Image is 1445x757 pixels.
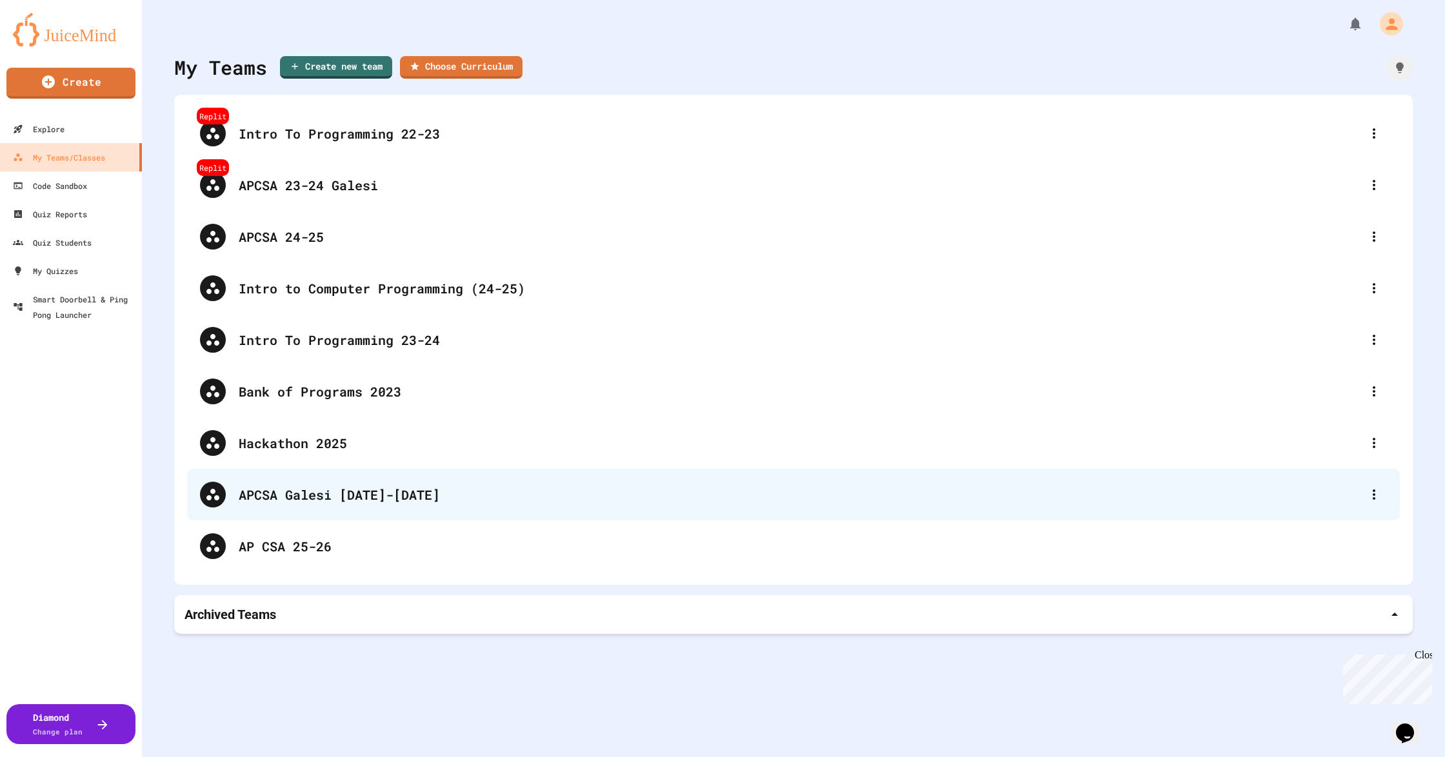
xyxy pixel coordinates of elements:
span: Change plan [33,727,83,736]
div: Hackathon 2025 [187,417,1400,469]
button: DiamondChange plan [6,704,135,744]
a: Create [6,68,135,99]
div: ReplitIntro To Programming 22-23 [187,108,1400,159]
div: Bank of Programs 2023 [187,366,1400,417]
div: Quiz Reports [13,206,87,222]
div: Intro To Programming 22-23 [239,124,1361,143]
div: ReplitAPCSA 23-24 Galesi [187,159,1400,211]
iframe: chat widget [1391,705,1432,744]
div: Chat with us now!Close [5,5,89,82]
div: APCSA 24-25 [239,227,1361,246]
div: Quiz Students [13,235,92,250]
div: APCSA 23-24 Galesi [239,175,1361,195]
div: Smart Doorbell & Ping Pong Launcher [13,291,137,322]
div: My Teams [174,53,267,82]
p: Archived Teams [184,605,276,624]
div: My Quizzes [13,263,78,279]
div: Intro To Programming 23-24 [187,314,1400,366]
a: Choose Curriculum [400,56,523,79]
div: Diamond [33,711,83,738]
div: APCSA Galesi [DATE]-[DATE] [187,469,1400,520]
div: How it works [1387,55,1413,81]
div: AP CSA 25-26 [239,536,1387,556]
div: Code Sandbox [13,178,87,193]
div: APCSA 24-25 [187,211,1400,262]
div: Replit [197,159,229,176]
div: Intro To Programming 23-24 [239,330,1361,349]
iframe: chat widget [1338,649,1432,704]
div: Hackathon 2025 [239,433,1361,453]
div: Bank of Programs 2023 [239,382,1361,401]
img: logo-orange.svg [13,13,129,46]
div: Explore [13,121,65,137]
div: Intro to Computer Programming (24-25) [187,262,1400,314]
a: Create new team [280,56,392,79]
div: My Teams/Classes [13,150,105,165]
div: AP CSA 25-26 [187,520,1400,572]
div: Replit [197,108,229,124]
div: APCSA Galesi [DATE]-[DATE] [239,485,1361,504]
div: Intro to Computer Programming (24-25) [239,279,1361,298]
div: My Account [1366,9,1406,39]
div: My Notifications [1324,13,1366,35]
